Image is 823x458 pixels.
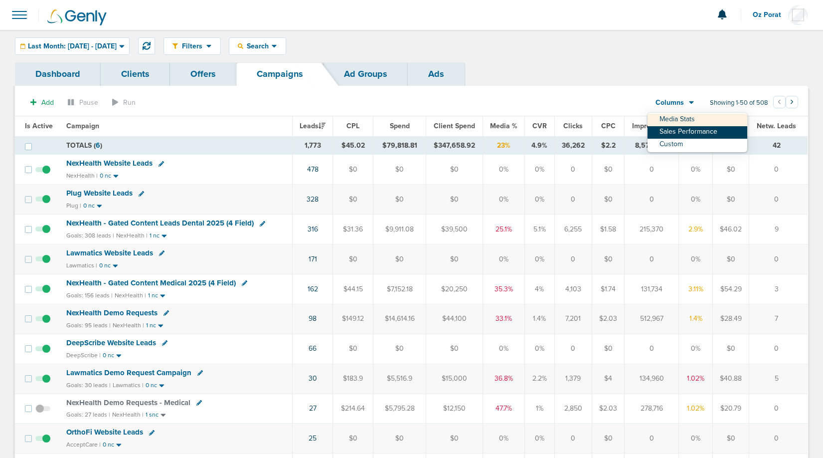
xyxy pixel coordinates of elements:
td: $14,614.16 [373,304,426,334]
td: 3.11% [678,274,713,304]
small: 1 snc [146,411,159,419]
td: 0 [749,244,808,274]
a: 98 [309,314,317,323]
td: 0% [524,185,554,215]
a: 162 [308,285,318,293]
span: NexHealth Demo Requests [66,308,158,317]
button: Add [25,95,59,110]
td: $20.79 [713,394,749,424]
td: 0% [483,334,524,364]
a: Media Stats [648,114,747,126]
img: Genly [47,9,107,25]
a: 478 [307,165,319,174]
td: $0 [426,424,483,454]
span: NexHealth - Gated Content Leads Dental 2025 (4 Field) [66,219,254,228]
td: 1,379 [555,364,592,394]
td: $45.02 [333,136,373,155]
td: $44,100 [426,304,483,334]
td: 0 [749,155,808,185]
small: Goals: 308 leads | [66,232,114,239]
td: $0 [373,334,426,364]
span: Lawmatics Website Leads [66,248,153,257]
td: $39,500 [426,215,483,244]
td: $0 [592,334,624,364]
small: NexHealth | [113,322,144,329]
td: $0 [426,185,483,215]
td: $5,795.28 [373,394,426,424]
td: 0% [524,334,554,364]
td: 0 [749,424,808,454]
small: 0 nc [146,382,157,389]
td: 1,773 [292,136,332,155]
span: DeepScribe Website Leads [66,338,156,347]
td: 33.1% [483,304,524,334]
td: 23% [483,136,524,155]
span: Plug Website Leads [66,189,133,198]
a: Offers [170,62,236,86]
td: 2.2% [524,364,554,394]
td: $0 [592,244,624,274]
td: 0% [483,424,524,454]
small: Goals: 95 leads | [66,322,111,329]
td: 25.1% [483,215,524,244]
td: $46.02 [713,215,749,244]
td: $20,250 [426,274,483,304]
td: 0 [749,334,808,364]
td: 4.9% [524,136,554,155]
td: $28.49 [713,304,749,334]
td: 7,201 [555,304,592,334]
td: 0% [678,185,713,215]
td: 131,734 [625,274,679,304]
td: 1.4% [678,304,713,334]
td: $0 [713,185,749,215]
a: 30 [309,374,317,383]
td: 0 [625,244,679,274]
td: 0% [524,155,554,185]
a: 316 [308,225,318,233]
td: $44.15 [333,274,373,304]
td: 0% [483,185,524,215]
td: $12,150 [426,394,483,424]
a: Dashboard [15,62,101,86]
small: NexHealth | [112,411,144,418]
td: $0 [592,185,624,215]
span: Campaign [66,122,99,130]
td: 0 [749,394,808,424]
small: DeepScribe | [66,352,101,359]
small: 0 nc [100,172,111,180]
span: Oz Porat [753,11,788,18]
td: 5.1% [524,215,554,244]
span: Search [243,42,272,50]
a: Campaigns [236,62,324,86]
td: $0 [426,334,483,364]
td: 2.9% [678,215,713,244]
span: Spend [390,122,410,130]
td: $0 [713,424,749,454]
td: $9,911.08 [373,215,426,244]
td: 0% [483,155,524,185]
td: 1.4% [524,304,554,334]
small: 1 nc [150,232,160,239]
td: $0 [333,155,373,185]
td: 1.02% [678,394,713,424]
td: 3 [749,274,808,304]
td: $0 [333,244,373,274]
td: 0 [625,334,679,364]
td: 1% [524,394,554,424]
td: 8,573,250 [625,136,679,155]
td: $54.29 [713,274,749,304]
td: $0 [713,244,749,274]
td: 2,850 [555,394,592,424]
a: Clients [101,62,170,86]
td: $5,516.9 [373,364,426,394]
small: Plug | [66,202,81,209]
span: 6 [96,141,100,150]
small: NexHealth | [115,292,146,299]
small: Goals: 156 leads | [66,292,113,299]
td: 0% [483,244,524,274]
td: $7,152.18 [373,274,426,304]
td: $0 [713,155,749,185]
a: Sales Performance [648,126,747,139]
a: 328 [307,195,319,204]
a: Ads [408,62,465,86]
